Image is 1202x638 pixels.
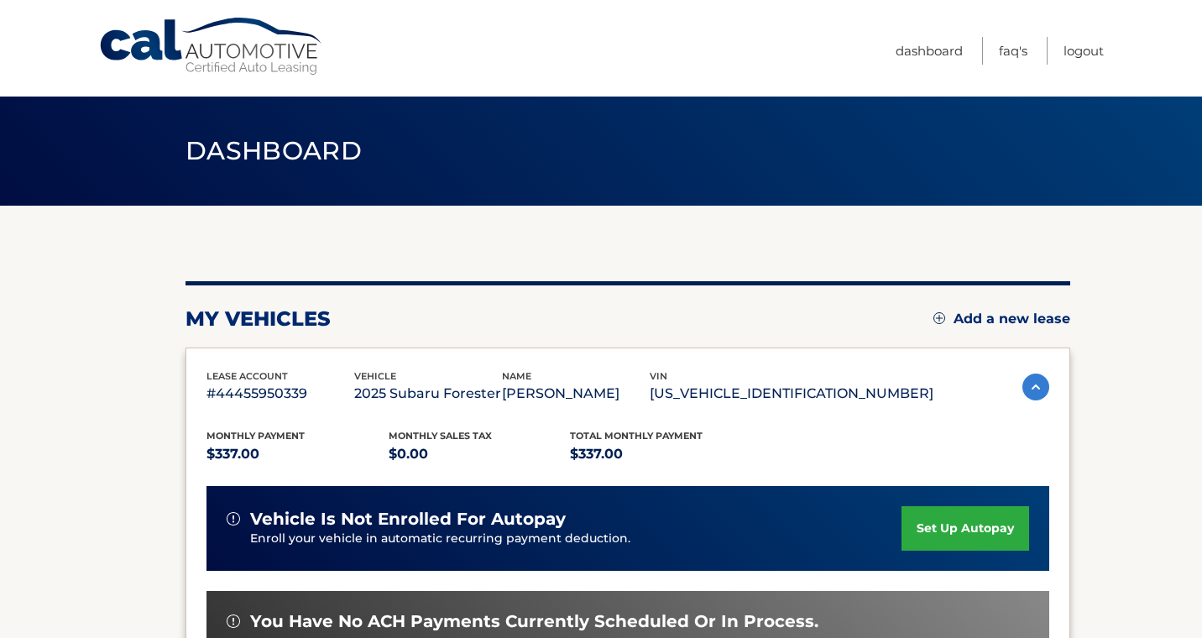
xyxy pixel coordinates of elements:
p: $337.00 [206,442,389,466]
h2: my vehicles [186,306,331,332]
a: Add a new lease [933,311,1070,327]
p: $0.00 [389,442,571,466]
p: 2025 Subaru Forester [354,382,502,405]
a: Logout [1064,37,1104,65]
span: Monthly Payment [206,430,305,442]
a: Cal Automotive [98,17,325,76]
span: vehicle [354,370,396,382]
a: Dashboard [896,37,963,65]
img: alert-white.svg [227,614,240,628]
p: [PERSON_NAME] [502,382,650,405]
span: lease account [206,370,288,382]
span: vehicle is not enrolled for autopay [250,509,566,530]
p: [US_VEHICLE_IDENTIFICATION_NUMBER] [650,382,933,405]
span: You have no ACH payments currently scheduled or in process. [250,611,818,632]
img: add.svg [933,312,945,324]
span: vin [650,370,667,382]
p: #44455950339 [206,382,354,405]
p: Enroll your vehicle in automatic recurring payment deduction. [250,530,901,548]
span: Total Monthly Payment [570,430,703,442]
a: FAQ's [999,37,1027,65]
img: alert-white.svg [227,512,240,526]
a: set up autopay [901,506,1029,551]
span: Dashboard [186,135,362,166]
span: Monthly sales Tax [389,430,492,442]
p: $337.00 [570,442,752,466]
img: accordion-active.svg [1022,374,1049,400]
span: name [502,370,531,382]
